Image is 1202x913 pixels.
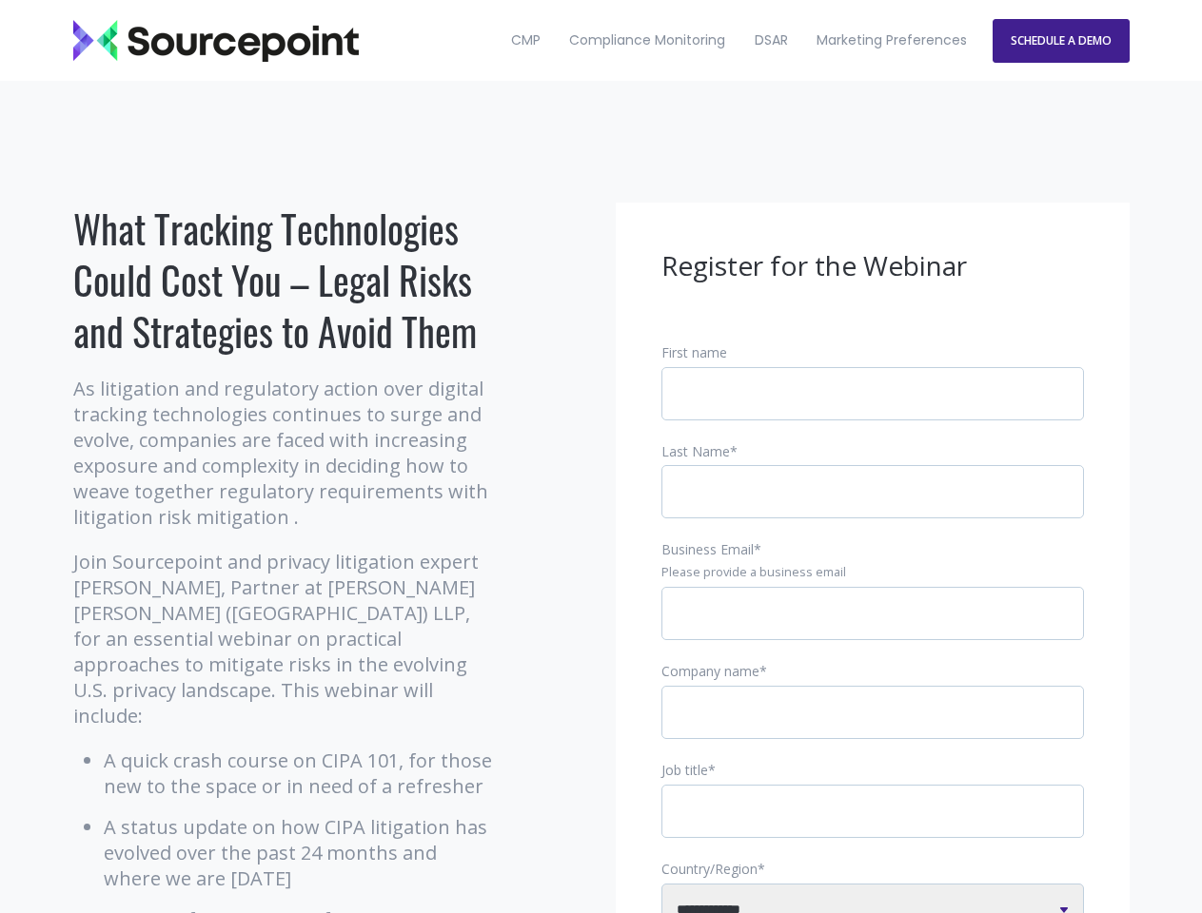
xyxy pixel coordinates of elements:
[661,860,758,878] span: Country/Region
[104,814,497,891] li: A status update on how CIPA litigation has evolved over the past 24 months and where we are [DATE]
[993,19,1130,63] a: SCHEDULE A DEMO
[661,761,708,779] span: Job title
[73,203,497,357] h1: What Tracking Technologies Could Cost You – Legal Risks and Strategies to Avoid Them
[73,20,359,62] img: Sourcepoint_logo_black_transparent (2)-2
[661,662,759,680] span: Company name
[661,442,730,460] span: Last Name
[104,748,497,799] li: A quick crash course on CIPA 101, for those new to the space or in need of a refresher
[73,549,497,728] p: Join Sourcepoint and privacy litigation expert [PERSON_NAME], Partner at [PERSON_NAME] [PERSON_NA...
[661,343,727,361] span: First name
[73,376,497,530] p: As litigation and regulatory action over digital tracking technologies continues to surge and evo...
[661,248,1084,284] h3: Register for the Webinar
[661,540,754,558] span: Business Email
[661,564,1084,581] legend: Please provide a business email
